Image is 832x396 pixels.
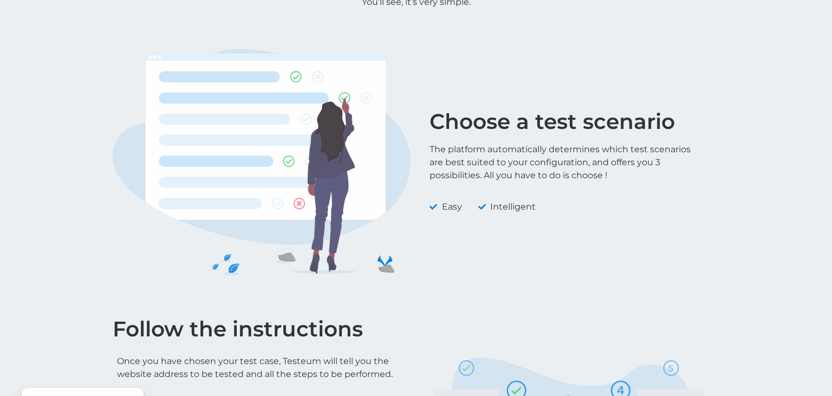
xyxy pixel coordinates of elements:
[487,200,536,213] span: Intelligent
[117,356,393,379] span: Once you have chosen your test case, Testeum will tell you the website address to be tested and a...
[430,143,693,182] p: The platform automatically determines which test scenarios are best suited to your configuration,...
[113,319,411,340] h2: Follow the instructions
[439,200,462,213] span: Easy
[430,111,693,132] h2: Choose a test scenario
